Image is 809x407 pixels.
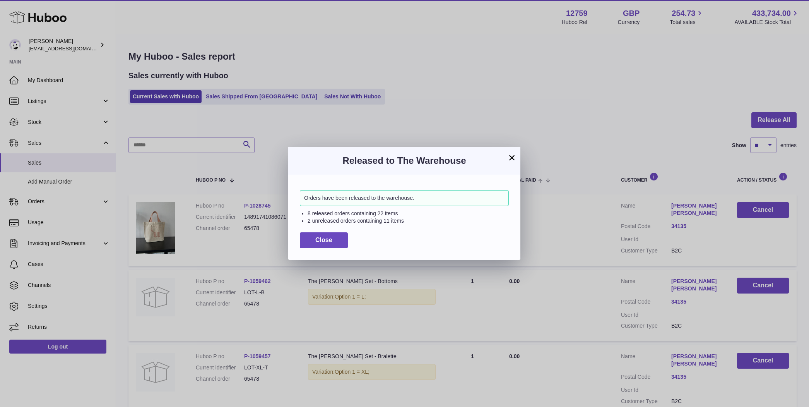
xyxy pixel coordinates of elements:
div: Orders have been released to the warehouse. [300,190,509,206]
button: × [507,153,517,162]
li: 8 released orders containing 22 items [308,210,509,217]
li: 2 unreleased orders containing 11 items [308,217,509,225]
h3: Released to The Warehouse [300,155,509,167]
button: Close [300,232,348,248]
span: Close [315,237,332,243]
